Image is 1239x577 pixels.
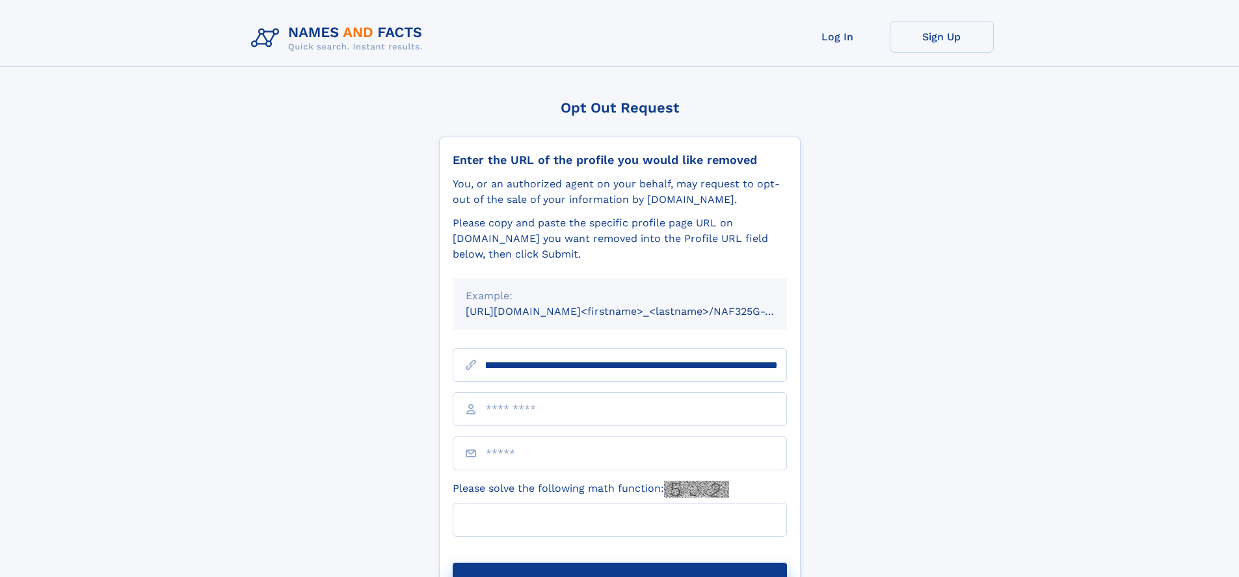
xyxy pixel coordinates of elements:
[246,21,433,56] img: Logo Names and Facts
[453,215,787,262] div: Please copy and paste the specific profile page URL on [DOMAIN_NAME] you want removed into the Pr...
[439,100,801,116] div: Opt Out Request
[453,176,787,208] div: You, or an authorized agent on your behalf, may request to opt-out of the sale of your informatio...
[466,288,774,304] div: Example:
[453,481,729,498] label: Please solve the following math function:
[890,21,994,53] a: Sign Up
[453,153,787,167] div: Enter the URL of the profile you would like removed
[786,21,890,53] a: Log In
[466,305,812,317] small: [URL][DOMAIN_NAME]<firstname>_<lastname>/NAF325G-xxxxxxxx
